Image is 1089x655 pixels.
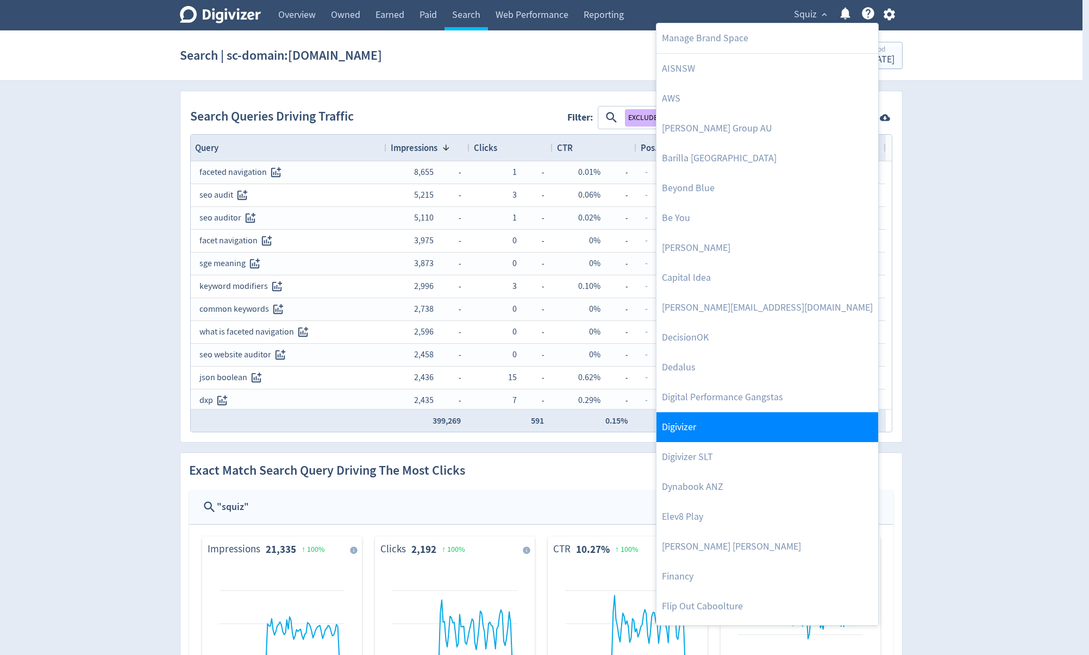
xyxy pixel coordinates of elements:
[656,352,878,382] a: Dedalus
[656,114,878,143] a: [PERSON_NAME] Group AU
[656,621,878,651] a: Flip Out HQ
[656,382,878,412] a: Digital Performance Gangstas
[656,143,878,173] a: Barilla [GEOGRAPHIC_DATA]
[656,173,878,203] a: Beyond Blue
[656,562,878,591] a: Financy
[656,84,878,114] a: AWS
[656,323,878,352] a: DecisionOK
[656,442,878,472] a: Digivizer SLT
[656,472,878,502] a: Dynabook ANZ
[656,293,878,323] a: [PERSON_NAME][EMAIL_ADDRESS][DOMAIN_NAME]
[656,23,878,53] a: Manage Brand Space
[656,591,878,621] a: Flip Out Caboolture
[656,412,878,442] a: Digivizer
[656,233,878,263] a: [PERSON_NAME]
[656,263,878,293] a: Capital Idea
[656,532,878,562] a: [PERSON_NAME] [PERSON_NAME]
[656,502,878,532] a: Elev8 Play
[656,203,878,233] a: Be You
[656,54,878,84] a: AISNSW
